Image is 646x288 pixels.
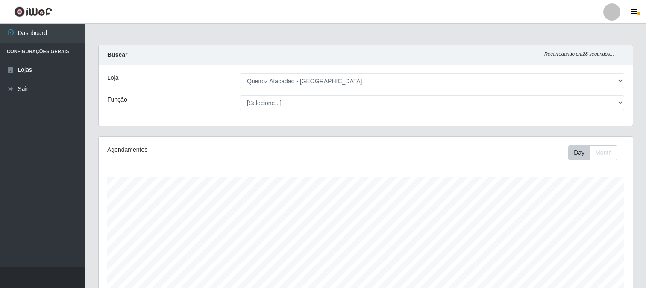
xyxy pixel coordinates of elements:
div: Toolbar with button groups [568,145,624,160]
label: Loja [107,73,118,82]
strong: Buscar [107,51,127,58]
div: First group [568,145,617,160]
button: Day [568,145,590,160]
label: Função [107,95,127,104]
div: Agendamentos [107,145,315,154]
button: Month [590,145,617,160]
img: CoreUI Logo [14,6,52,17]
i: Recarregando em 28 segundos... [544,51,614,56]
